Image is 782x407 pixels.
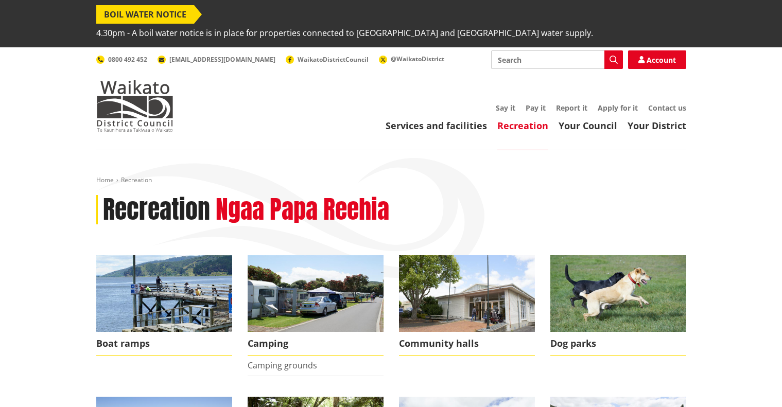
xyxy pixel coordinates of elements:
[379,55,444,63] a: @WaikatoDistrict
[526,103,546,113] a: Pay it
[399,255,535,356] a: Ngaruawahia Memorial Hall Community halls
[96,5,194,24] span: BOIL WATER NOTICE
[96,80,173,132] img: Waikato District Council - Te Kaunihera aa Takiwaa o Waikato
[121,175,152,184] span: Recreation
[497,119,548,132] a: Recreation
[559,119,617,132] a: Your Council
[491,50,623,69] input: Search input
[248,255,384,356] a: camping-ground-v2 Camping
[96,255,232,332] img: Port Waikato boat ramp
[96,55,147,64] a: 0800 492 452
[598,103,638,113] a: Apply for it
[96,176,686,185] nav: breadcrumb
[628,119,686,132] a: Your District
[96,175,114,184] a: Home
[399,255,535,332] img: Ngaruawahia Memorial Hall
[248,255,384,332] img: camping-ground-v2
[169,55,275,64] span: [EMAIL_ADDRESS][DOMAIN_NAME]
[96,24,593,42] span: 4.30pm - A boil water notice is in place for properties connected to [GEOGRAPHIC_DATA] and [GEOGR...
[103,195,210,225] h1: Recreation
[216,195,389,225] h2: Ngaa Papa Reehia
[248,332,384,356] span: Camping
[648,103,686,113] a: Contact us
[496,103,515,113] a: Say it
[550,255,686,332] img: Find your local dog park
[96,332,232,356] span: Boat ramps
[391,55,444,63] span: @WaikatoDistrict
[96,255,232,356] a: Port Waikato council maintained boat ramp Boat ramps
[628,50,686,69] a: Account
[399,332,535,356] span: Community halls
[556,103,587,113] a: Report it
[286,55,369,64] a: WaikatoDistrictCouncil
[248,360,317,371] a: Camping grounds
[386,119,487,132] a: Services and facilities
[108,55,147,64] span: 0800 492 452
[550,332,686,356] span: Dog parks
[158,55,275,64] a: [EMAIL_ADDRESS][DOMAIN_NAME]
[298,55,369,64] span: WaikatoDistrictCouncil
[550,255,686,356] a: Find your local dog park Dog parks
